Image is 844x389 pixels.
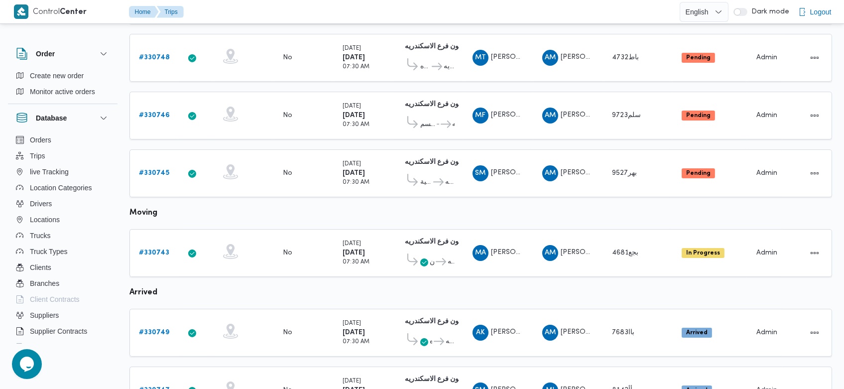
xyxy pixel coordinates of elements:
span: SM [475,165,485,181]
span: Dark mode [747,8,789,16]
span: Trips [30,150,45,162]
span: [PERSON_NAME] [PERSON_NAME] [561,329,676,335]
span: Drivers [30,198,52,210]
span: Suppliers [30,309,59,321]
b: # 330749 [139,329,169,336]
button: Client Contracts [12,291,114,307]
h3: Order [36,48,55,60]
b: [DATE] [343,112,365,119]
b: # 330745 [139,170,169,176]
span: Client Contracts [30,293,80,305]
b: # 330746 [139,112,170,119]
span: [PERSON_NAME] [PERSON_NAME] [491,249,606,256]
small: [DATE] [343,161,361,167]
div: Ahmad Muhammad Wsal Alshrqaoi [542,165,558,181]
span: Admin [756,329,777,336]
div: Ahmad Muhammad Tah Ahmad Alsaid [542,245,558,261]
h3: Database [36,112,67,124]
small: 07:30 AM [343,64,369,70]
b: دانون فرع الاسكندريه [405,159,466,165]
span: سلم9723 [612,112,641,119]
span: Monitor active orders [30,86,95,98]
span: Locations [30,214,60,226]
b: [DATE] [343,329,365,336]
b: # 330748 [139,54,170,61]
button: Orders [12,132,114,148]
button: Home [129,6,159,18]
button: Trips [157,6,184,18]
button: Truck Types [12,244,114,259]
b: دانون فرع الاسكندريه [405,376,466,383]
button: Branches [12,275,114,291]
span: دانون فرع الاسكندريه [445,176,455,188]
button: Locations [12,212,114,228]
small: [DATE] [343,104,361,109]
div: No [283,53,292,62]
span: Pending [682,53,715,63]
b: arrived [129,289,157,296]
span: Devices [30,341,55,353]
span: Admin [756,112,777,119]
div: Order [8,68,118,104]
a: #330746 [139,110,170,122]
button: Actions [807,108,823,124]
span: باا7683 [612,329,634,336]
button: Supplier Contracts [12,323,114,339]
button: Suppliers [12,307,114,323]
span: قسم العطارين [430,256,434,268]
small: 07:30 AM [343,180,369,185]
span: Create new order [30,70,84,82]
span: [PERSON_NAME] [PERSON_NAME] [491,112,606,118]
span: قسم [PERSON_NAME] [420,119,435,130]
div: No [283,328,292,337]
button: Logout [794,2,836,22]
div: Sbhai Muhammad Dsaoqai Muhammad [473,165,488,181]
div: Muhammad Aodh Muhammad Qtb [473,245,488,261]
div: Muhammad Fhmai Farj Abadalftah [473,108,488,124]
span: دانون فرع الاسكندريه [446,336,454,348]
span: [PERSON_NAME] [PERSON_NAME] السيد [561,249,694,256]
b: دانون فرع الاسكندريه [405,43,466,50]
span: دانون فرع الاسكندريه [448,256,455,268]
div: Mahmood Tarq Whaidah Abadaljlail [473,50,488,66]
span: Supplier Contracts [30,325,87,337]
iframe: chat widget [10,349,42,379]
img: X8yXhbKr1z7QwAAAABJRU5ErkJggg== [14,4,28,19]
span: اول المنتزه [420,61,430,73]
button: Actions [807,325,823,341]
b: [DATE] [343,54,365,61]
button: Devices [12,339,114,355]
small: [DATE] [343,379,361,384]
b: Center [60,8,87,16]
div: Abadalhadi Khamais Naiam Abadalhadi [473,325,488,341]
a: #330749 [139,327,169,339]
small: [DATE] [343,321,361,326]
b: [DATE] [343,250,365,256]
small: [DATE] [343,46,361,51]
span: قسم المنشية [420,176,432,188]
span: MT [475,50,486,66]
button: Order [16,48,110,60]
button: Actions [807,245,823,261]
div: Ahmad Muhammad Wsal Alshrqaoi [542,108,558,124]
div: No [283,169,292,178]
button: Create new order [12,68,114,84]
span: اول المنتزه [430,336,432,348]
span: Logout [810,6,832,18]
b: moving [129,209,157,217]
b: دانون فرع الاسكندريه [405,318,466,325]
b: Pending [686,170,711,176]
div: Ahmad Muhammad Abadalaatai Aataallah Nasar Allah [542,50,558,66]
button: live Tracking [12,164,114,180]
a: #330748 [139,52,170,64]
div: Database [8,132,118,348]
span: AK [476,325,485,341]
span: [PERSON_NAME] [561,112,617,118]
span: Pending [682,168,715,178]
span: دانون فرع الاسكندريه [444,61,454,73]
div: No [283,249,292,258]
button: Clients [12,259,114,275]
span: Arrived [682,328,712,338]
button: Database [16,112,110,124]
b: دانون فرع الاسكندريه [405,101,466,108]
